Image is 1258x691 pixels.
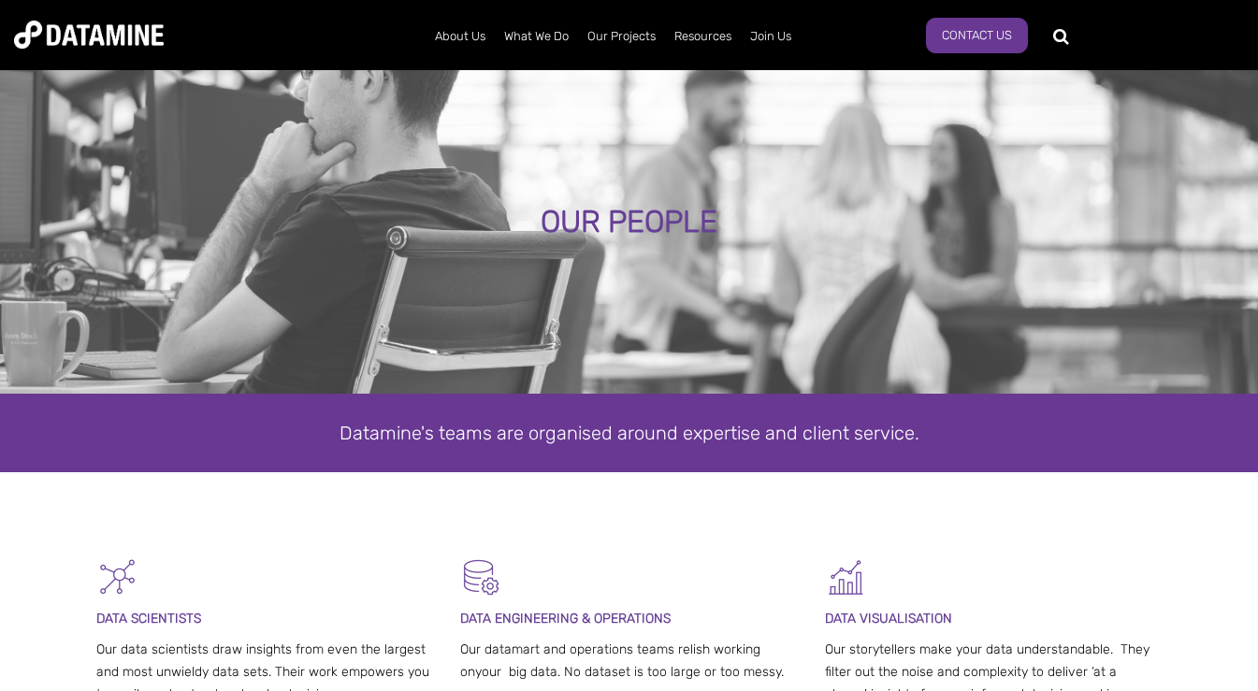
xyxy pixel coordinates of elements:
[825,611,952,626] span: DATA VISUALISATION
[926,18,1028,53] a: Contact Us
[741,12,801,61] a: Join Us
[460,639,798,684] p: Our datamart and operations teams relish working onyour big data. No dataset is too large or too ...
[495,12,578,61] a: What We Do
[665,12,741,61] a: Resources
[825,556,867,598] img: Graph 5
[460,556,502,598] img: Datamart
[14,21,164,49] img: Datamine
[340,422,919,444] span: Datamine's teams are organised around expertise and client service.
[96,556,138,598] img: Graph - Network
[426,12,495,61] a: About Us
[578,12,665,61] a: Our Projects
[150,206,1108,239] div: OUR PEOPLE
[96,611,201,626] span: DATA SCIENTISTS
[460,611,671,626] span: DATA ENGINEERING & OPERATIONS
